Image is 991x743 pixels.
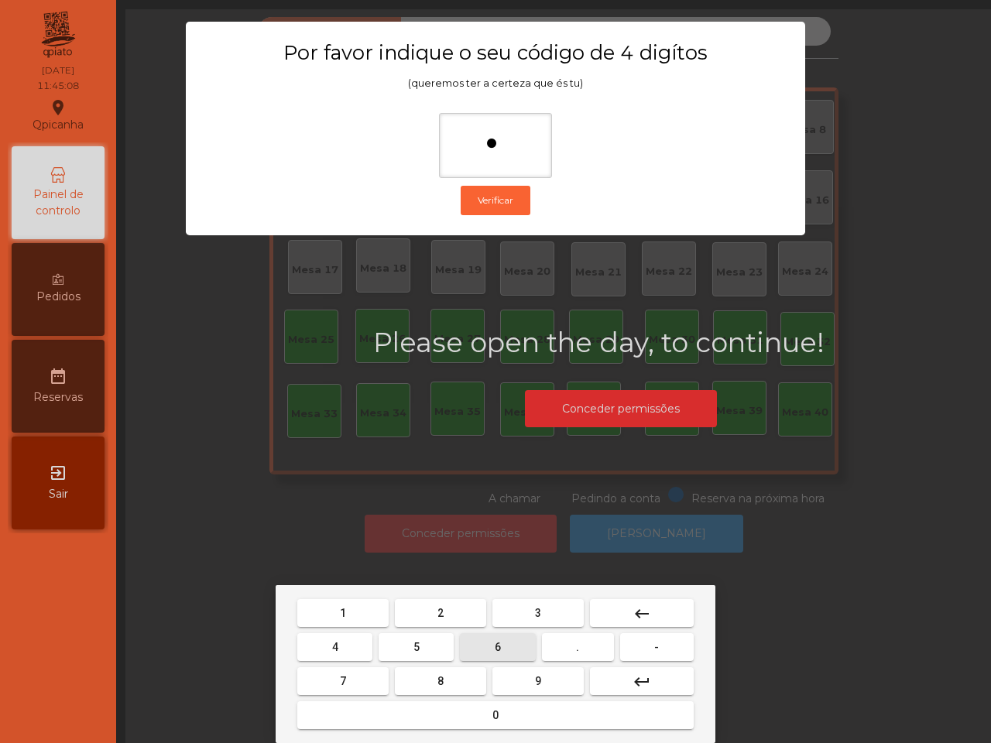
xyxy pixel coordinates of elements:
button: 2 [395,599,486,627]
span: 8 [437,675,444,687]
span: 1 [340,607,346,619]
span: 0 [492,709,499,721]
button: 9 [492,667,584,695]
span: (queremos ter a certeza que és tu) [408,77,583,89]
mat-icon: keyboard_return [633,673,651,691]
button: . [542,633,614,661]
button: - [620,633,694,661]
button: 1 [297,599,389,627]
span: - [654,641,659,653]
button: 0 [297,701,694,729]
button: 8 [395,667,486,695]
button: Verificar [461,186,530,215]
button: 3 [492,599,584,627]
button: 6 [460,633,535,661]
button: 7 [297,667,389,695]
span: . [576,641,579,653]
span: 3 [535,607,541,619]
button: 4 [297,633,372,661]
button: 5 [379,633,454,661]
span: 5 [413,641,420,653]
span: 6 [495,641,501,653]
span: 4 [332,641,338,653]
span: 7 [340,675,346,687]
mat-icon: keyboard_backspace [633,604,651,623]
h3: Por favor indique o seu código de 4 digítos [216,40,775,65]
span: 9 [535,675,541,687]
span: 2 [437,607,444,619]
